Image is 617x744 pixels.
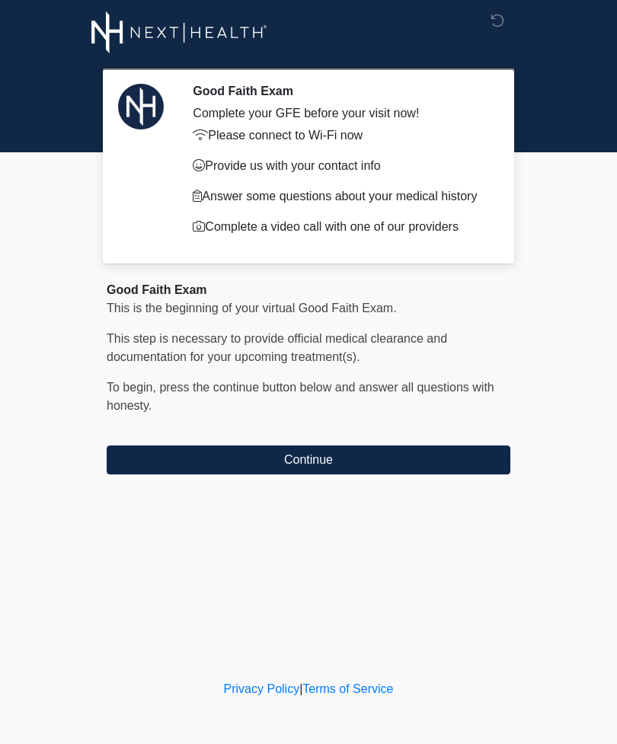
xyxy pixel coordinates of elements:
[107,332,447,363] span: This step is necessary to provide official medical clearance and documentation for your upcoming ...
[107,302,397,315] span: This is the beginning of your virtual Good Faith Exam.
[193,157,488,175] p: Provide us with your contact info
[107,445,510,474] button: Continue
[193,104,488,123] div: Complete your GFE before your visit now!
[299,682,302,695] a: |
[193,187,488,206] p: Answer some questions about your medical history
[118,84,164,129] img: Agent Avatar
[91,11,267,53] img: Next-Health Logo
[302,682,393,695] a: Terms of Service
[107,281,510,299] div: Good Faith Exam
[224,682,300,695] a: Privacy Policy
[193,218,488,236] p: Complete a video call with one of our providers
[107,381,494,412] span: To begin, ﻿﻿﻿﻿﻿﻿press the continue button below and answer all questions with honesty.
[193,84,488,98] h2: Good Faith Exam
[193,126,488,145] p: Please connect to Wi-Fi now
